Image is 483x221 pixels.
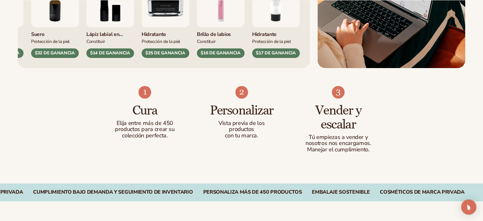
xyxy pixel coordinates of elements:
font: Elija entre más de 450 productos para crear su colección perfecta. [115,119,175,140]
font: $14 DE GANANCIA [90,50,130,56]
font: Cura [132,103,158,118]
font: COSMÉTICOS DE MARCA PRIVADA [380,189,464,196]
font: Brillo de labios [197,31,231,38]
font: $17 DE GANANCIA [256,50,296,56]
font: Lápiz labial en crema [86,31,123,45]
font: Hidratante [142,31,166,38]
font: con tu marca. [225,132,258,139]
font: Constituir [197,38,215,45]
font: EMBALAJE SOSTENIBLE [312,189,370,196]
font: $32 DE GANANCIA [35,50,75,56]
img: Imagen 8 de Shopify [235,86,248,99]
font: Protección de la piel [252,38,291,45]
font: $35 DE GANANCIA [145,50,185,56]
font: PERSONALIZA MÁS DE 450 PRODUCTOS [203,189,302,196]
font: $16 DE GANANCIA [201,50,241,56]
img: Imagen 9 de Shopify [332,86,345,99]
font: Protección de la piel [31,38,70,45]
font: Constituir [86,38,105,45]
font: Cumplimiento bajo demanda y seguimiento de inventario [33,189,193,196]
font: Protección de la piel [142,38,180,45]
font: Vender y escalar [315,103,361,132]
img: Imagen 7 de Shopify [138,86,151,99]
font: Hidratante [252,31,277,38]
font: Vista previa de los productos [218,119,265,133]
font: Manejar el cumplimiento. [307,146,369,153]
div: Abrir Intercom Messenger [461,199,476,215]
font: Personalizar [210,103,273,118]
font: Tú empiezas a vender y nosotros nos encargamos. [305,133,371,147]
font: Suero [31,31,44,38]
